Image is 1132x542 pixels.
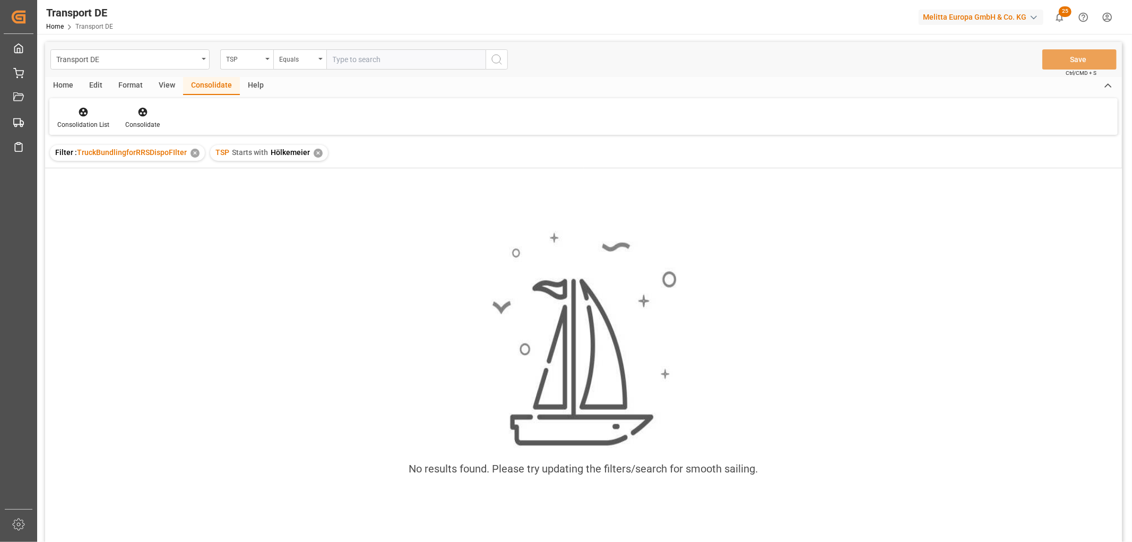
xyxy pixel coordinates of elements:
div: View [151,77,183,95]
span: 25 [1059,6,1071,17]
div: Transport DE [56,52,198,65]
div: No results found. Please try updating the filters/search for smooth sailing. [409,461,758,477]
div: Equals [279,52,315,64]
button: show 25 new notifications [1048,5,1071,29]
div: TSP [226,52,262,64]
button: Save [1042,49,1117,70]
div: Home [45,77,81,95]
img: smooth_sailing.jpeg [491,231,677,448]
div: ✕ [191,149,200,158]
span: TSP [215,148,229,157]
input: Type to search [326,49,486,70]
a: Home [46,23,64,30]
div: Consolidate [183,77,240,95]
button: open menu [220,49,273,70]
div: ✕ [314,149,323,158]
div: Help [240,77,272,95]
button: open menu [273,49,326,70]
span: Ctrl/CMD + S [1066,69,1096,77]
div: Transport DE [46,5,113,21]
div: Format [110,77,151,95]
div: Consolidation List [57,120,109,130]
div: Edit [81,77,110,95]
span: Starts with [232,148,268,157]
div: Melitta Europa GmbH & Co. KG [919,10,1043,25]
button: Melitta Europa GmbH & Co. KG [919,7,1048,27]
button: Help Center [1071,5,1095,29]
span: Filter : [55,148,77,157]
div: Consolidate [125,120,160,130]
span: Hölkemeier [271,148,310,157]
span: TruckBundlingforRRSDispoFIlter [77,148,187,157]
button: open menu [50,49,210,70]
button: search button [486,49,508,70]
